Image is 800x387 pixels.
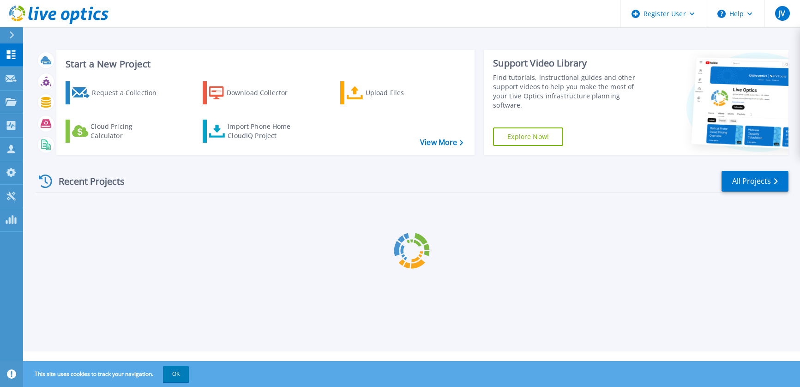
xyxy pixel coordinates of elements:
[340,81,443,104] a: Upload Files
[25,366,189,382] span: This site uses cookies to track your navigation.
[228,122,300,140] div: Import Phone Home CloudIQ Project
[90,122,164,140] div: Cloud Pricing Calculator
[66,120,168,143] a: Cloud Pricing Calculator
[493,73,647,110] div: Find tutorials, instructional guides and other support videos to help you make the most of your L...
[66,81,168,104] a: Request a Collection
[366,84,439,102] div: Upload Files
[36,170,137,193] div: Recent Projects
[92,84,166,102] div: Request a Collection
[227,84,301,102] div: Download Collector
[203,81,306,104] a: Download Collector
[66,59,463,69] h3: Start a New Project
[493,57,647,69] div: Support Video Library
[779,10,785,17] span: JV
[722,171,788,192] a: All Projects
[493,127,563,146] a: Explore Now!
[163,366,189,382] button: OK
[420,138,463,147] a: View More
